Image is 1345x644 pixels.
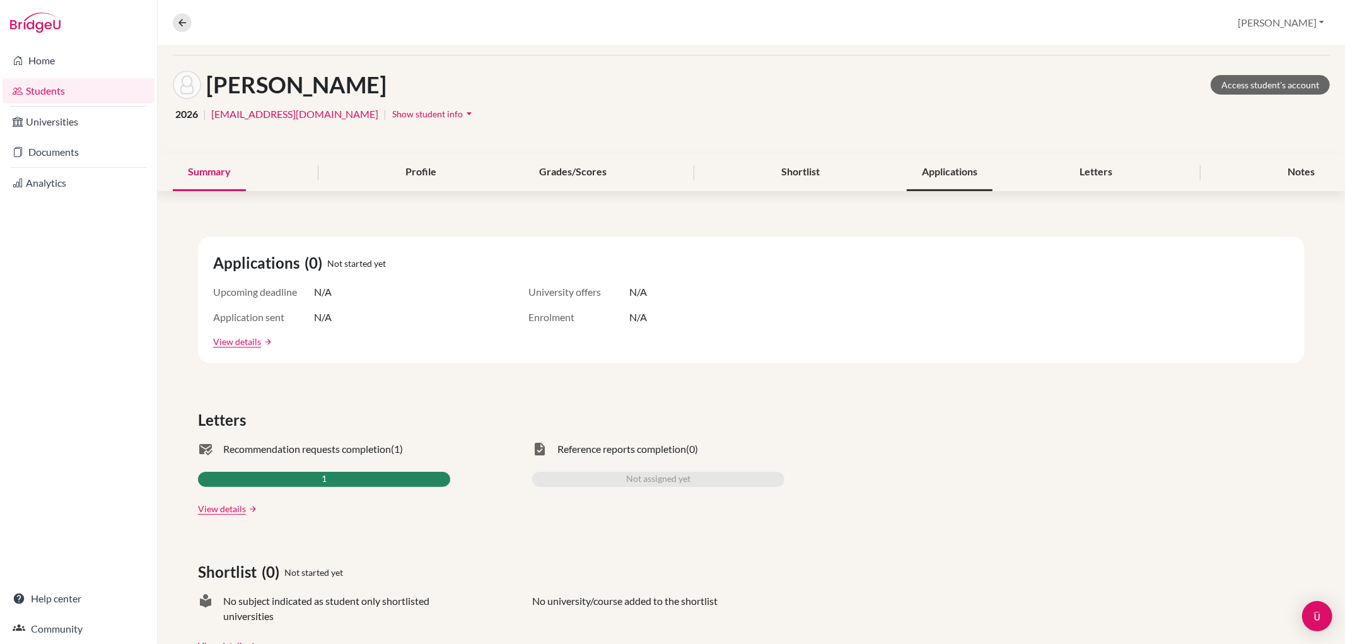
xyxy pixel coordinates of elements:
span: Reference reports completion [557,442,686,457]
span: N/A [314,284,332,300]
div: Grades/Scores [524,154,622,191]
div: Letters [1065,154,1128,191]
span: (0) [305,252,327,274]
a: Universities [3,109,154,134]
a: arrow_forward [261,337,272,346]
span: University offers [528,284,629,300]
span: | [203,107,206,122]
span: | [383,107,387,122]
span: Applications [213,252,305,274]
div: Open Intercom Messenger [1302,601,1332,631]
a: View details [213,335,261,348]
div: Profile [390,154,451,191]
span: (0) [262,561,284,583]
span: 2026 [175,107,198,122]
a: Documents [3,139,154,165]
div: Notes [1272,154,1330,191]
i: arrow_drop_down [463,107,475,120]
span: Recommendation requests completion [223,442,391,457]
a: Home [3,48,154,73]
span: Upcoming deadline [213,284,314,300]
img: Minjun Hwang's avatar [173,71,201,99]
span: Show student info [392,108,463,119]
span: Not started yet [284,566,343,579]
a: Analytics [3,170,154,196]
span: Enrolment [528,310,629,325]
div: Summary [173,154,246,191]
span: Shortlist [198,561,262,583]
div: Applications [907,154,993,191]
span: Not assigned yet [626,472,690,487]
span: task [532,442,547,457]
span: (0) [686,442,698,457]
img: Bridge-U [10,13,61,33]
a: Community [3,616,154,641]
a: Access student's account [1211,75,1330,95]
div: Shortlist [766,154,835,191]
span: N/A [629,310,647,325]
span: mark_email_read [198,442,213,457]
span: Not started yet [327,257,386,270]
a: Help center [3,586,154,611]
span: local_library [198,594,213,624]
span: Application sent [213,310,314,325]
a: [EMAIL_ADDRESS][DOMAIN_NAME] [211,107,378,122]
p: No university/course added to the shortlist [532,594,718,624]
button: Show student infoarrow_drop_down [392,104,476,124]
span: No subject indicated as student only shortlisted universities [223,594,450,624]
span: N/A [314,310,332,325]
span: Letters [198,409,251,431]
a: arrow_forward [246,505,257,513]
span: N/A [629,284,647,300]
button: [PERSON_NAME] [1232,11,1330,35]
a: View details [198,502,246,515]
span: (1) [391,442,403,457]
h1: [PERSON_NAME] [206,71,387,98]
a: Students [3,78,154,103]
span: 1 [322,472,327,487]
